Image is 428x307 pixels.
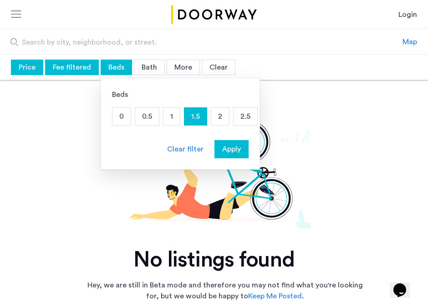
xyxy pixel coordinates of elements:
a: Login [398,9,417,20]
div: More [167,60,200,75]
div: Bath [134,60,165,75]
span: Search by city, neighborhood, or street. [22,37,344,48]
span: Fee filtered [53,64,91,71]
div: Map [403,36,417,47]
p: 2.5 [234,108,257,125]
div: Beds [101,60,132,75]
iframe: chat widget [390,271,419,298]
div: Clear [202,60,235,75]
p: 1 [163,108,180,125]
img: logo [169,5,259,24]
p: 2 [211,108,229,125]
a: Cazamio Logo [169,5,259,24]
p: 0 [112,108,131,125]
span: Apply [222,144,241,155]
button: button [214,140,249,158]
div: Beds [112,89,249,100]
div: Price [11,60,43,75]
p: 0.5 [135,108,159,125]
p: 1.5 [184,108,207,125]
div: Clear filter [167,144,204,155]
